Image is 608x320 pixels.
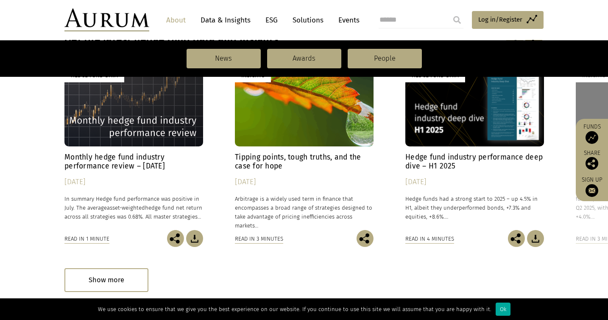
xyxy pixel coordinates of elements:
[64,194,203,221] p: In summary Hedge fund performance was positive in July. The average hedge fund net return across ...
[64,8,149,31] img: Aurum
[586,131,598,144] img: Access Funds
[235,194,374,230] p: Arbitrage is a widely used term in finance that encompasses a broad range of strategies designed ...
[405,153,544,171] h4: Hedge fund industry performance deep dive – H1 2025
[405,60,544,230] a: Hedge Fund Data Hedge fund industry performance deep dive – H1 2025 [DATE] Hedge funds had a stro...
[235,153,374,171] h4: Tipping points, tough truths, and the case for hope
[162,12,190,28] a: About
[496,303,510,316] div: Ok
[478,14,522,25] span: Log in/Register
[527,230,544,247] img: Download Article
[187,49,261,68] a: News
[334,12,360,28] a: Events
[107,205,145,211] span: asset-weighted
[580,176,604,197] a: Sign up
[235,234,283,244] div: Read in 3 minutes
[196,12,255,28] a: Data & Insights
[167,230,184,247] img: Share this post
[235,176,374,188] div: [DATE]
[580,150,604,170] div: Share
[64,153,203,171] h4: Monthly hedge fund industry performance review – [DATE]
[64,60,203,230] a: Hedge Fund Data Monthly hedge fund industry performance review – [DATE] [DATE] In summary Hedge f...
[348,49,422,68] a: People
[586,157,598,170] img: Share this post
[449,11,466,28] input: Submit
[405,194,544,221] p: Hedge funds had a strong start to 2025 – up 4.5% in H1, albeit they underperformed bonds, +7.3% a...
[64,234,109,244] div: Read in 1 minute
[472,11,544,29] a: Log in/Register
[64,268,148,292] div: Show more
[405,234,454,244] div: Read in 4 minutes
[267,49,341,68] a: Awards
[261,12,282,28] a: ESG
[405,176,544,188] div: [DATE]
[288,12,328,28] a: Solutions
[235,60,374,230] a: Insights Tipping points, tough truths, and the case for hope [DATE] Arbitrage is a widely used te...
[186,230,203,247] img: Download Article
[508,230,525,247] img: Share this post
[64,176,203,188] div: [DATE]
[357,230,374,247] img: Share this post
[580,123,604,144] a: Funds
[586,184,598,197] img: Sign up to our newsletter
